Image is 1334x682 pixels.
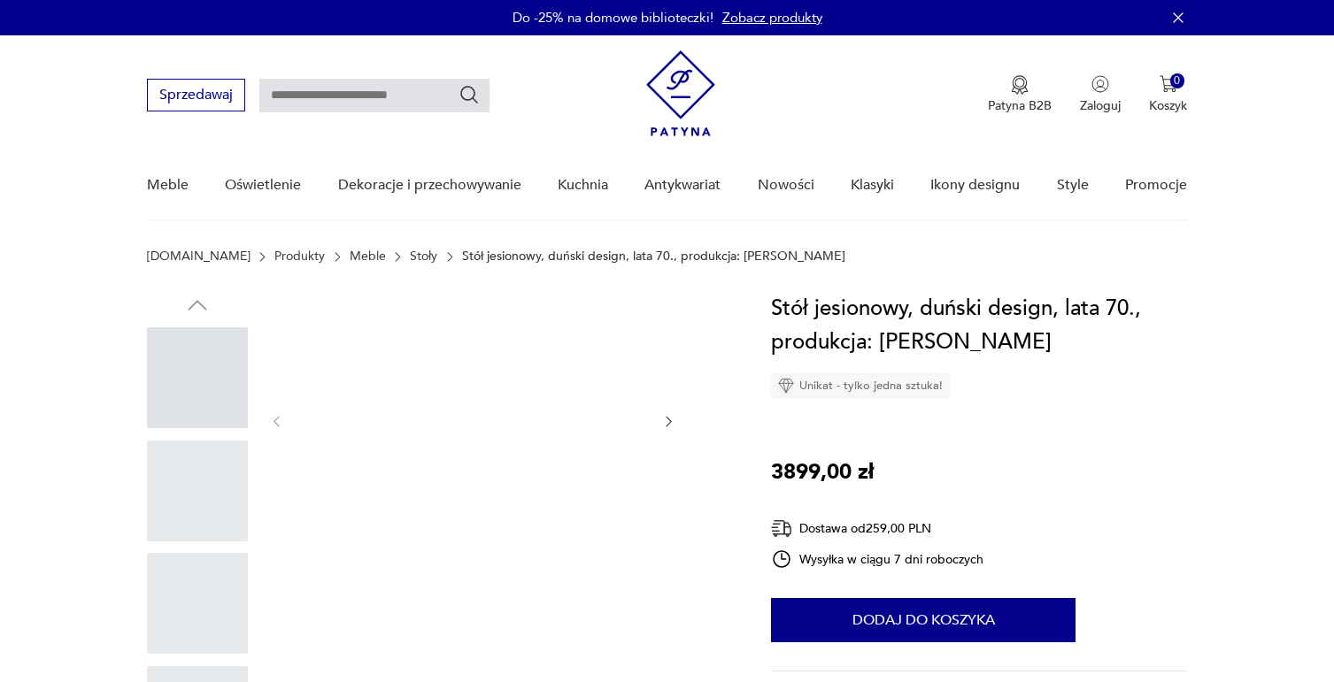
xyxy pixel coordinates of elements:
a: Meble [147,151,189,219]
a: Sprzedawaj [147,90,245,103]
p: Patyna B2B [988,97,1052,114]
div: Dostawa od 259,00 PLN [771,517,983,540]
p: Koszyk [1149,97,1187,114]
img: Zdjęcie produktu Stół jesionowy, duński design, lata 70., produkcja: Dania [302,292,644,548]
img: Ikona diamentu [778,378,794,394]
div: Unikat - tylko jedna sztuka! [771,372,950,399]
a: [DOMAIN_NAME] [147,249,251,264]
button: Szukaj [459,84,480,105]
a: Produkty [274,249,325,264]
div: 0 [1170,73,1185,88]
button: Sprzedawaj [147,79,245,111]
img: Ikonka użytkownika [1091,75,1109,93]
a: Promocje [1125,151,1187,219]
img: Patyna - sklep z meblami i dekoracjami vintage [646,50,715,136]
a: Oświetlenie [225,151,301,219]
p: 3899,00 zł [771,456,874,489]
a: Kuchnia [558,151,608,219]
p: Do -25% na domowe biblioteczki! [513,9,713,27]
p: Stół jesionowy, duński design, lata 70., produkcja: [PERSON_NAME] [462,249,845,264]
p: Zaloguj [1080,97,1121,114]
button: Patyna B2B [988,75,1052,114]
a: Klasyki [851,151,894,219]
a: Stoły [410,249,437,264]
a: Style [1057,151,1089,219]
a: Ikony designu [930,151,1020,219]
img: Ikona koszyka [1160,75,1177,93]
a: Antykwariat [644,151,721,219]
img: Ikona dostawy [771,517,792,540]
button: Zaloguj [1080,75,1121,114]
button: Dodaj do koszyka [771,598,1076,642]
h1: Stół jesionowy, duński design, lata 70., produkcja: [PERSON_NAME] [771,292,1187,359]
a: Ikona medaluPatyna B2B [988,75,1052,114]
a: Nowości [758,151,814,219]
a: Meble [350,249,386,264]
a: Zobacz produkty [722,9,822,27]
button: 0Koszyk [1149,75,1187,114]
div: Wysyłka w ciągu 7 dni roboczych [771,548,983,570]
img: Ikona medalu [1011,75,1029,95]
a: Dekoracje i przechowywanie [338,151,521,219]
